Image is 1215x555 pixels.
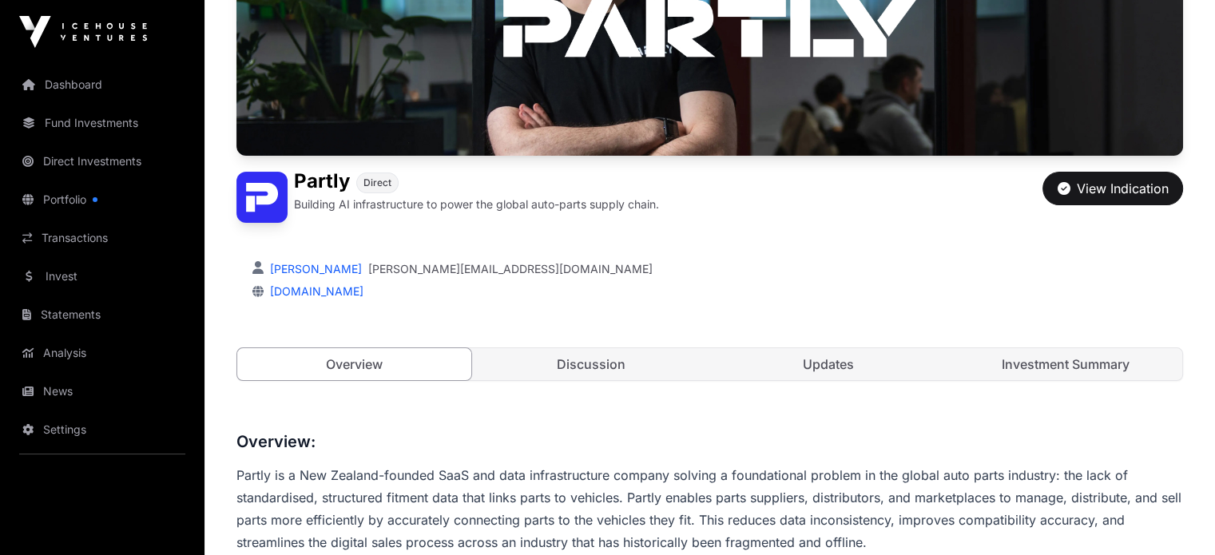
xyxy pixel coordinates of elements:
a: Investment Summary [948,348,1182,380]
nav: Tabs [237,348,1182,380]
a: [PERSON_NAME][EMAIL_ADDRESS][DOMAIN_NAME] [368,261,653,277]
img: Icehouse Ventures Logo [19,16,147,48]
a: Statements [13,297,192,332]
img: Partly [236,172,288,223]
a: [DOMAIN_NAME] [264,284,363,298]
p: Building AI infrastructure to power the global auto-parts supply chain. [294,196,659,212]
h3: Overview: [236,429,1183,454]
a: Analysis [13,335,192,371]
a: View Indication [1042,188,1183,204]
a: Transactions [13,220,192,256]
a: Updates [712,348,946,380]
a: Overview [236,347,472,381]
button: View Indication [1042,172,1183,205]
a: News [13,374,192,409]
iframe: Chat Widget [1135,478,1215,555]
a: Fund Investments [13,105,192,141]
a: Direct Investments [13,144,192,179]
a: Settings [13,412,192,447]
p: Partly is a New Zealand-founded SaaS and data infrastructure company solving a foundational probl... [236,464,1183,553]
h1: Partly [294,172,350,193]
span: Direct [363,176,391,189]
a: Discussion [474,348,709,380]
a: Invest [13,259,192,294]
div: View Indication [1058,179,1169,198]
a: [PERSON_NAME] [267,262,362,276]
a: Dashboard [13,67,192,102]
a: Portfolio [13,182,192,217]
